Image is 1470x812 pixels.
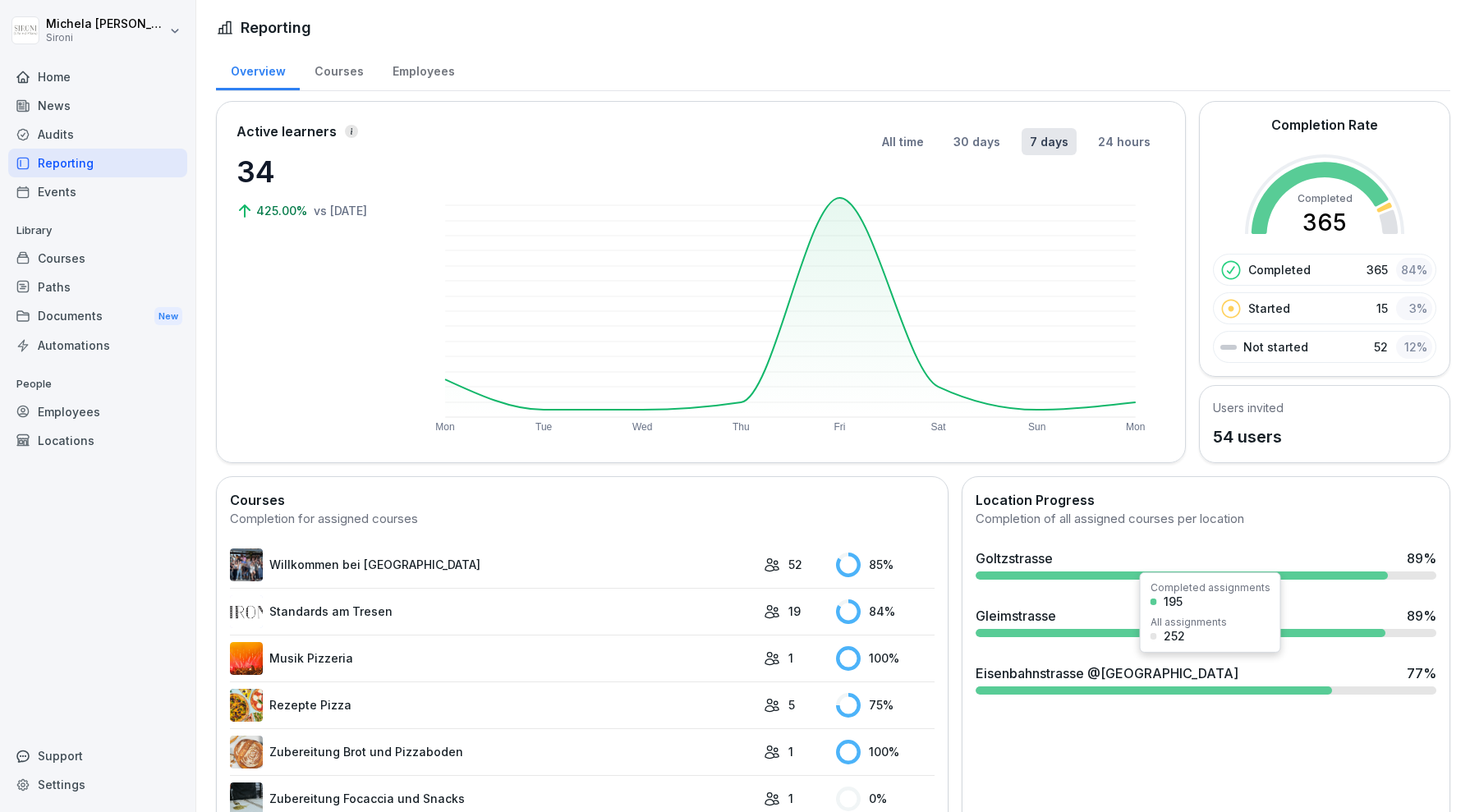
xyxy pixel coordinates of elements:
[1407,606,1436,626] div: 89 %
[535,421,553,433] text: Tue
[1374,338,1388,356] p: 52
[969,657,1443,701] a: Eisenbahnstrasse @[GEOGRAPHIC_DATA]77%
[8,177,187,206] a: Events
[1376,300,1388,317] p: 15
[1396,335,1432,359] div: 12 %
[834,421,845,433] text: Fri
[1164,596,1183,608] div: 195
[230,689,756,722] a: Rezepte Pizza
[230,490,935,510] h2: Courses
[230,689,263,722] img: tz25f0fmpb70tuguuhxz5i1d.png
[8,301,187,332] a: DocumentsNew
[230,595,263,628] img: lqv555mlp0nk8rvfp4y70ul5.png
[788,790,793,807] p: 1
[969,542,1443,586] a: Goltzstrasse89%
[788,743,793,760] p: 1
[1164,631,1185,642] div: 252
[969,599,1443,644] a: Gleimstrasse89%
[788,696,795,713] p: 5
[8,331,187,360] a: Automations
[1243,338,1308,356] p: Not started
[1213,424,1284,449] p: 54 users
[976,510,1436,529] div: Completion of all assigned courses per location
[976,490,1436,510] h2: Location Progress
[8,770,187,799] a: Settings
[836,646,935,671] div: 100 %
[976,663,1238,683] div: Eisenbahnstrasse @[GEOGRAPHIC_DATA]
[1022,128,1077,155] button: 7 days
[8,218,187,244] p: Library
[314,202,367,219] p: vs [DATE]
[8,149,187,177] a: Reporting
[976,606,1056,626] div: Gleimstrasse
[836,599,935,624] div: 84 %
[230,595,756,628] a: Standards am Tresen
[1028,421,1045,433] text: Sun
[230,510,935,529] div: Completion for assigned courses
[8,62,187,91] a: Home
[836,740,935,764] div: 100 %
[945,128,1008,155] button: 30 days
[1271,115,1378,135] h2: Completion Rate
[788,556,802,573] p: 52
[1151,617,1227,627] div: All assignments
[8,244,187,273] a: Courses
[256,202,310,219] p: 425.00%
[930,421,946,433] text: Sat
[8,426,187,455] a: Locations
[241,16,311,39] h1: Reporting
[8,371,187,397] p: People
[8,273,187,301] a: Paths
[435,421,454,433] text: Mon
[230,548,263,581] img: xmkdnyjyz2x3qdpcryl1xaw9.png
[1396,296,1432,320] div: 3 %
[836,553,935,577] div: 85 %
[300,48,378,90] a: Courses
[1248,261,1311,278] p: Completed
[1151,583,1270,593] div: Completed assignments
[216,48,300,90] a: Overview
[733,421,750,433] text: Thu
[8,91,187,120] a: News
[230,642,756,675] a: Musik Pizzeria
[237,122,337,141] p: Active learners
[378,48,469,90] a: Employees
[230,642,263,675] img: sgzbwvgoo4yrpflre49udgym.png
[632,421,652,433] text: Wed
[788,649,793,667] p: 1
[1367,261,1388,278] p: 365
[976,548,1053,568] div: Goltzstrasse
[788,603,801,620] p: 19
[8,397,187,426] a: Employees
[1126,421,1145,433] text: Mon
[8,741,187,770] div: Support
[46,32,166,44] p: Sironi
[154,307,182,326] div: New
[1407,548,1436,568] div: 89 %
[230,736,756,768] a: Zubereitung Brot und Pizzaboden
[836,787,935,811] div: 0 %
[1396,258,1432,282] div: 84 %
[1407,663,1436,683] div: 77 %
[1213,399,1284,416] h5: Users invited
[836,693,935,718] div: 75 %
[1090,128,1159,155] button: 24 hours
[230,736,263,768] img: w9nobtcttnghg4wslidxrrlr.png
[237,149,401,194] p: 34
[8,120,187,149] a: Audits
[874,128,932,155] button: All time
